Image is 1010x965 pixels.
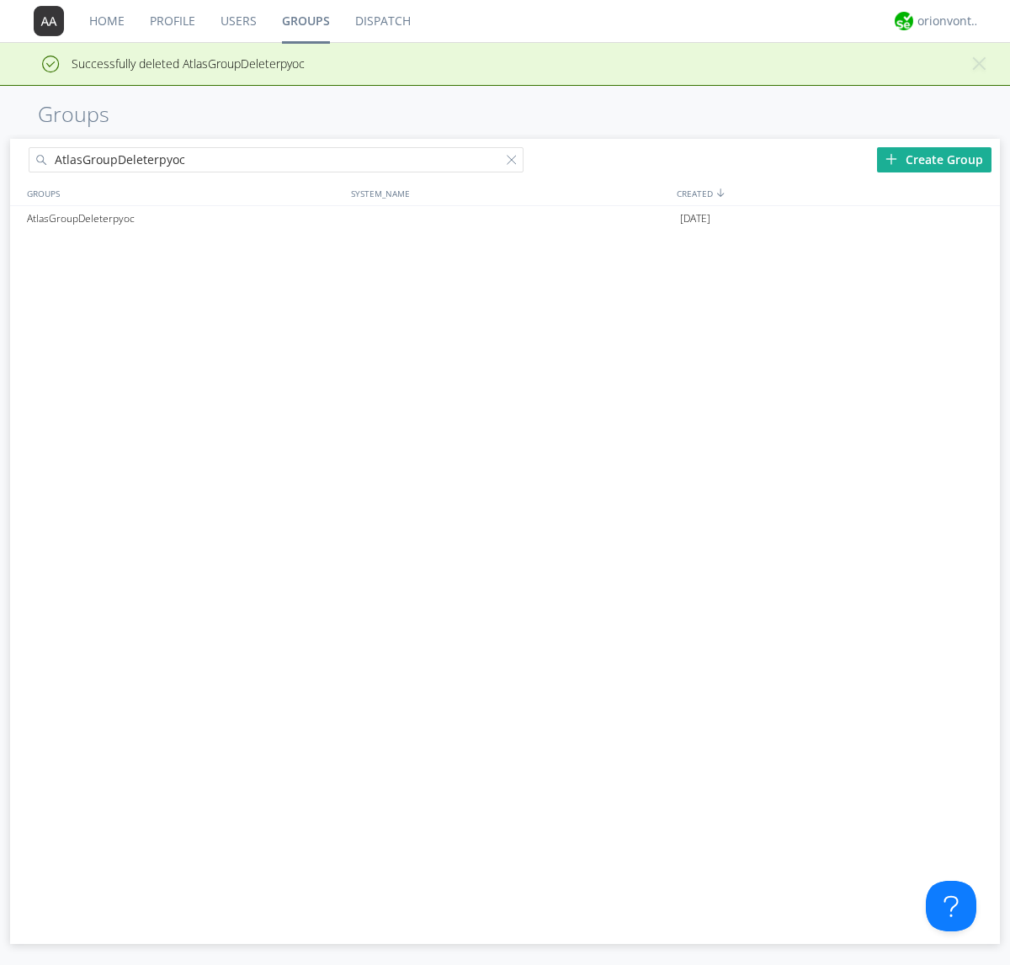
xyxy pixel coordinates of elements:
span: Successfully deleted AtlasGroupDeleterpyoc [13,56,305,72]
div: CREATED [672,181,1000,205]
img: 29d36aed6fa347d5a1537e7736e6aa13 [895,12,913,30]
img: 373638.png [34,6,64,36]
input: Search groups [29,147,524,172]
div: SYSTEM_NAME [347,181,672,205]
div: GROUPS [23,181,343,205]
a: AtlasGroupDeleterpyoc[DATE] [10,206,1000,231]
iframe: Toggle Customer Support [926,881,976,931]
div: orionvontas+atlas+automation+org2 [917,13,981,29]
span: [DATE] [680,206,710,231]
img: plus.svg [885,153,897,165]
div: Create Group [877,147,991,172]
div: AtlasGroupDeleterpyoc [23,206,347,231]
